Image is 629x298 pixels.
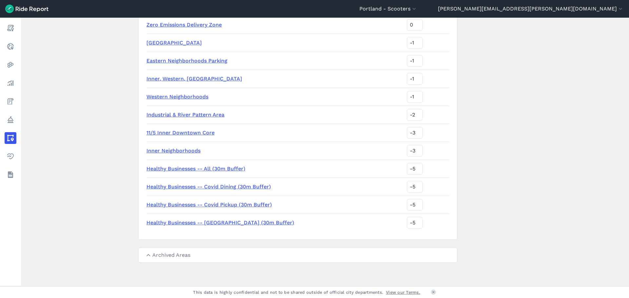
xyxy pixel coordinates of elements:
a: Zero Emissions Delivery Zone [146,22,222,28]
summary: Archived Areas [139,248,457,262]
a: Fees [5,96,16,107]
a: Industrial & River Pattern Area [146,112,224,118]
a: Inner, Western, [GEOGRAPHIC_DATA] [146,76,242,82]
a: [GEOGRAPHIC_DATA] [146,40,202,46]
a: Eastern Neighborhoods Parking [146,58,227,64]
img: Ride Report [5,5,48,13]
a: 11/5 Inner Downtown Core [146,130,215,136]
button: [PERSON_NAME][EMAIL_ADDRESS][PERSON_NAME][DOMAIN_NAME] [438,5,624,13]
a: Datasets [5,169,16,181]
a: Areas [5,132,16,144]
a: Heatmaps [5,59,16,71]
button: Portland - Scooters [359,5,417,13]
a: Policy [5,114,16,126]
a: Healthy Businesses -- [GEOGRAPHIC_DATA] (30m Buffer) [146,219,294,226]
a: Analyze [5,77,16,89]
a: Healthy Businesses -- Covid Pickup (30m Buffer) [146,202,272,208]
a: Realtime [5,41,16,52]
a: Healthy Businesses -- All (30m Buffer) [146,166,245,172]
a: Western Neighborhoods [146,94,208,100]
a: Health [5,150,16,162]
a: View our Terms. [386,289,420,295]
a: Healthy Businesses -- Covid Dining (30m Buffer) [146,184,271,190]
a: Inner Neighborhoods [146,148,200,154]
a: Report [5,22,16,34]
